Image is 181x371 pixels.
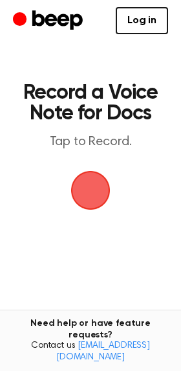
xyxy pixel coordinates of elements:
[71,171,110,210] img: Beep Logo
[116,7,168,34] a: Log in
[23,83,158,124] h1: Record a Voice Note for Docs
[56,341,150,362] a: [EMAIL_ADDRESS][DOMAIN_NAME]
[23,134,158,150] p: Tap to Record.
[13,8,86,34] a: Beep
[8,341,173,363] span: Contact us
